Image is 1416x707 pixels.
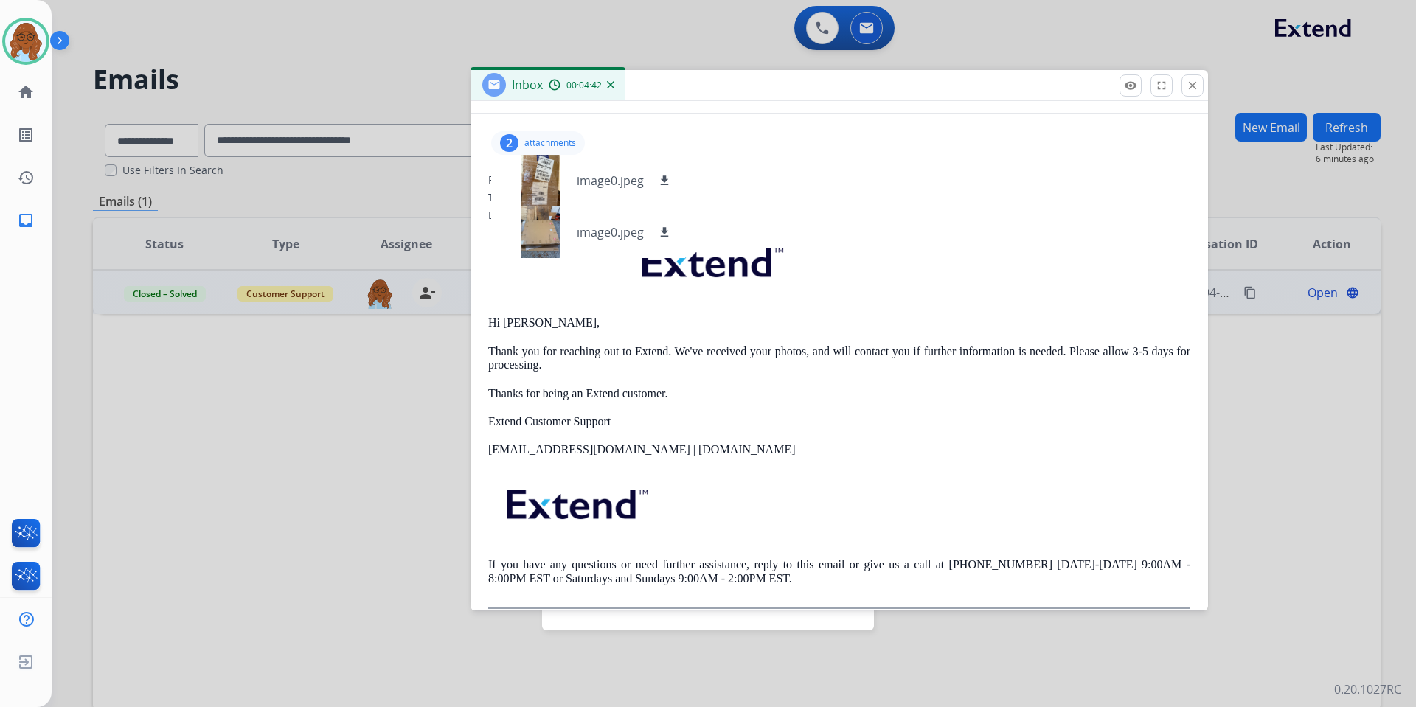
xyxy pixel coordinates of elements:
[500,134,518,152] div: 2
[488,190,1190,205] div: To:
[17,169,35,187] mat-icon: history
[17,212,35,229] mat-icon: inbox
[488,208,1190,223] div: Date:
[488,443,1190,456] p: [EMAIL_ADDRESS][DOMAIN_NAME] | [DOMAIN_NAME]
[1155,79,1168,92] mat-icon: fullscreen
[524,137,576,149] p: attachments
[488,387,1190,400] p: Thanks for being an Extend customer.
[488,558,1190,585] p: If you have any questions or need further assistance, reply to this email or give us a call at [P...
[658,174,671,187] mat-icon: download
[1334,680,1401,698] p: 0.20.1027RC
[1124,79,1137,92] mat-icon: remove_red_eye
[488,415,1190,428] p: Extend Customer Support
[488,173,1190,187] div: From:
[577,223,644,241] p: image0.jpeg
[17,126,35,144] mat-icon: list_alt
[624,230,798,288] img: extend.png
[577,172,644,189] p: image0.jpeg
[512,77,543,93] span: Inbox
[488,345,1190,372] p: Thank you for reaching out to Extend. We've received your photos, and will contact you if further...
[488,472,662,530] img: extend.png
[566,80,602,91] span: 00:04:42
[488,316,1190,330] p: Hi [PERSON_NAME],
[5,21,46,62] img: avatar
[17,83,35,101] mat-icon: home
[1186,79,1199,92] mat-icon: close
[658,226,671,239] mat-icon: download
